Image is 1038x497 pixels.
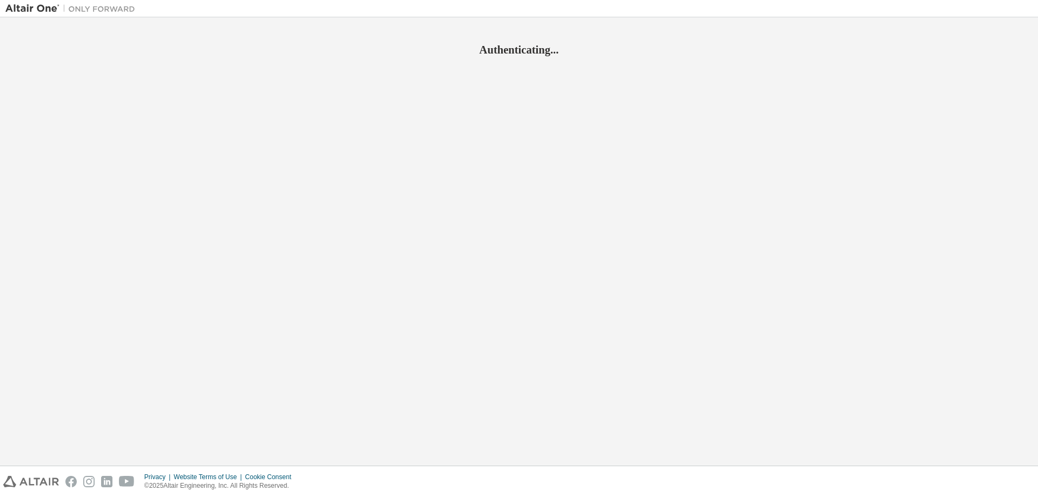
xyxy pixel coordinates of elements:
[245,473,297,481] div: Cookie Consent
[101,476,112,487] img: linkedin.svg
[144,473,174,481] div: Privacy
[174,473,245,481] div: Website Terms of Use
[65,476,77,487] img: facebook.svg
[144,481,298,491] p: © 2025 Altair Engineering, Inc. All Rights Reserved.
[5,3,141,14] img: Altair One
[119,476,135,487] img: youtube.svg
[3,476,59,487] img: altair_logo.svg
[5,43,1033,57] h2: Authenticating...
[83,476,95,487] img: instagram.svg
